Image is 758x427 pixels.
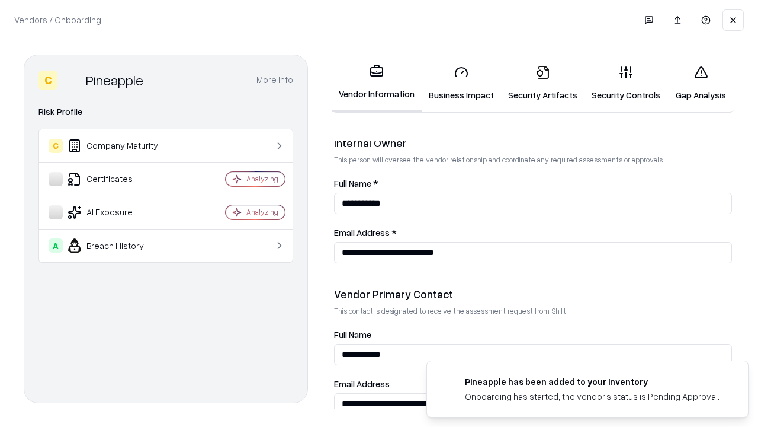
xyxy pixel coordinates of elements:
div: A [49,238,63,253]
label: Email Address [334,380,732,388]
div: Analyzing [246,174,278,184]
div: Vendor Primary Contact [334,287,732,301]
div: Certificates [49,172,190,186]
div: C [49,139,63,153]
a: Gap Analysis [667,56,734,111]
button: More info [256,69,293,91]
a: Security Controls [584,56,667,111]
div: Pineapple [86,71,143,90]
label: Full Name [334,330,732,339]
p: This person will oversee the vendor relationship and coordinate any required assessments or appro... [334,155,732,165]
label: Full Name * [334,179,732,188]
img: Pineapple [62,71,81,90]
div: Internal Owner [334,136,732,150]
div: Analyzing [246,207,278,217]
div: Company Maturity [49,139,190,153]
div: C [38,71,57,90]
label: Email Address * [334,228,732,237]
a: Security Artifacts [501,56,584,111]
img: pineappleenergy.com [441,375,455,390]
p: Vendors / Onboarding [14,14,101,26]
div: Onboarding has started, the vendor's status is Pending Approval. [465,390,720,403]
p: This contact is designated to receive the assessment request from Shift [334,306,732,316]
div: AI Exposure [49,205,190,219]
div: Pineapple has been added to your inventory [465,375,720,388]
a: Vendor Information [332,55,422,112]
div: Breach History [49,238,190,253]
div: Risk Profile [38,105,293,119]
a: Business Impact [422,56,501,111]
